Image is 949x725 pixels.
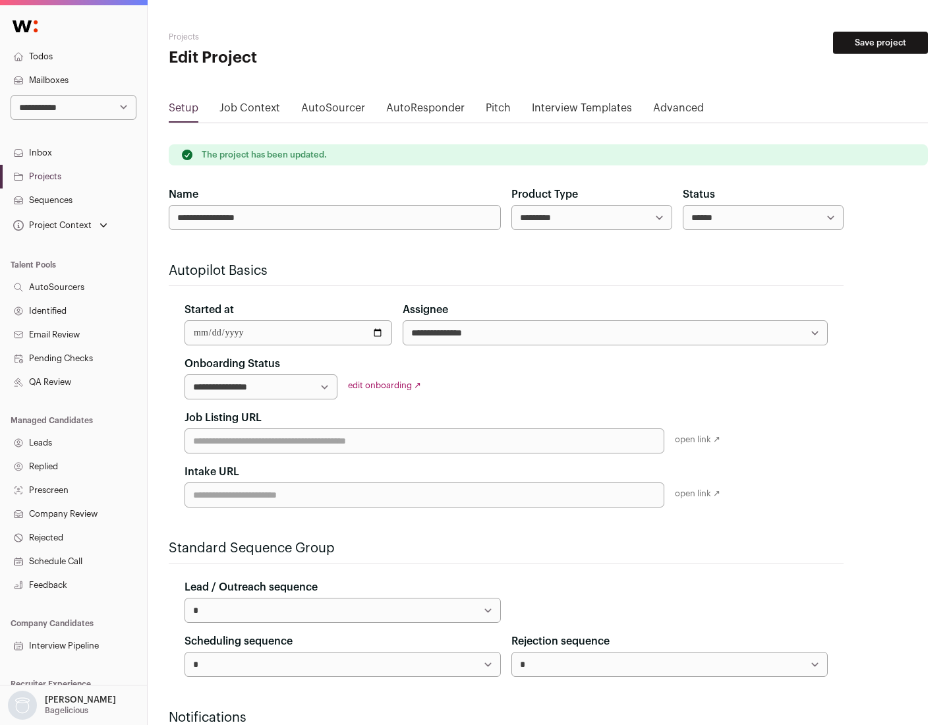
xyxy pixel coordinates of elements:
label: Name [169,187,198,202]
p: The project has been updated. [202,150,327,160]
a: Pitch [486,100,511,121]
label: Intake URL [185,464,239,480]
h2: Standard Sequence Group [169,539,844,558]
button: Open dropdown [5,691,119,720]
a: AutoSourcer [301,100,365,121]
label: Status [683,187,715,202]
h2: Projects [169,32,422,42]
label: Job Listing URL [185,410,262,426]
label: Scheduling sequence [185,633,293,649]
label: Onboarding Status [185,356,280,372]
label: Assignee [403,302,448,318]
a: edit onboarding ↗ [348,381,421,390]
img: Wellfound [5,13,45,40]
p: Bagelicious [45,705,88,716]
div: Project Context [11,220,92,231]
a: Job Context [219,100,280,121]
img: nopic.png [8,691,37,720]
label: Product Type [511,187,578,202]
button: Open dropdown [11,216,110,235]
label: Lead / Outreach sequence [185,579,318,595]
button: Save project [833,32,928,54]
a: Interview Templates [532,100,632,121]
p: [PERSON_NAME] [45,695,116,705]
a: Advanced [653,100,704,121]
h1: Edit Project [169,47,422,69]
label: Rejection sequence [511,633,610,649]
label: Started at [185,302,234,318]
a: Setup [169,100,198,121]
h2: Autopilot Basics [169,262,844,280]
a: AutoResponder [386,100,465,121]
